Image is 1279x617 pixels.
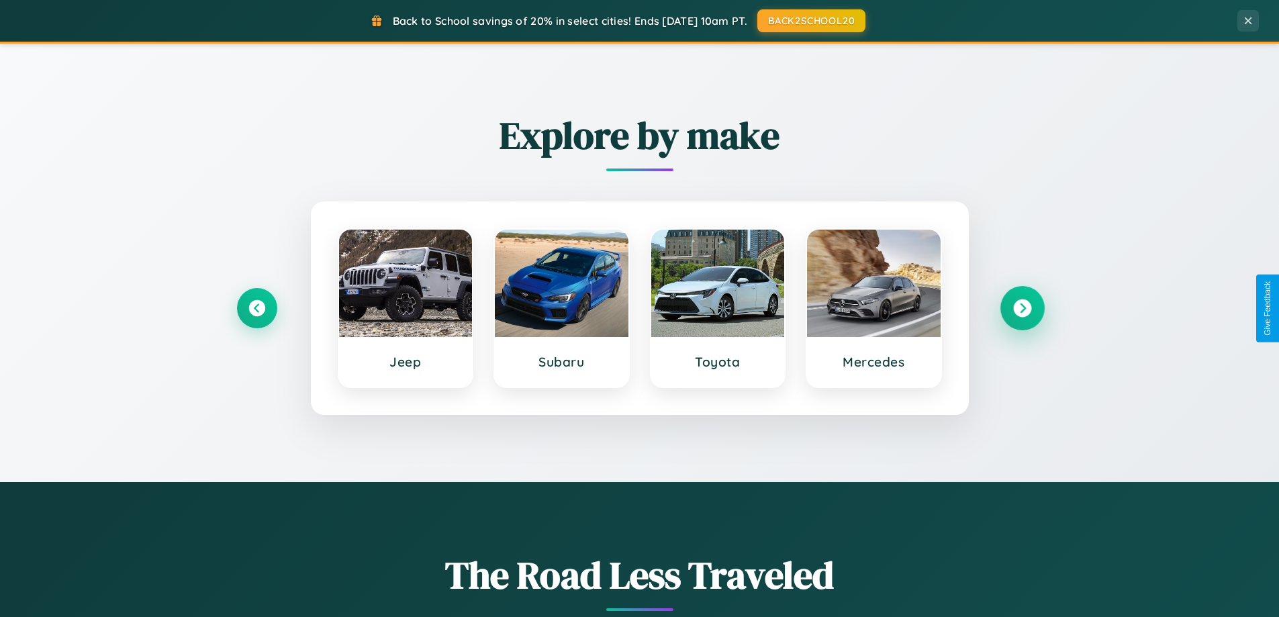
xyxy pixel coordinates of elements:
[393,14,747,28] span: Back to School savings of 20% in select cities! Ends [DATE] 10am PT.
[352,354,459,370] h3: Jeep
[237,109,1043,161] h2: Explore by make
[508,354,615,370] h3: Subaru
[237,549,1043,601] h1: The Road Less Traveled
[820,354,927,370] h3: Mercedes
[665,354,771,370] h3: Toyota
[1263,281,1272,336] div: Give Feedback
[757,9,865,32] button: BACK2SCHOOL20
